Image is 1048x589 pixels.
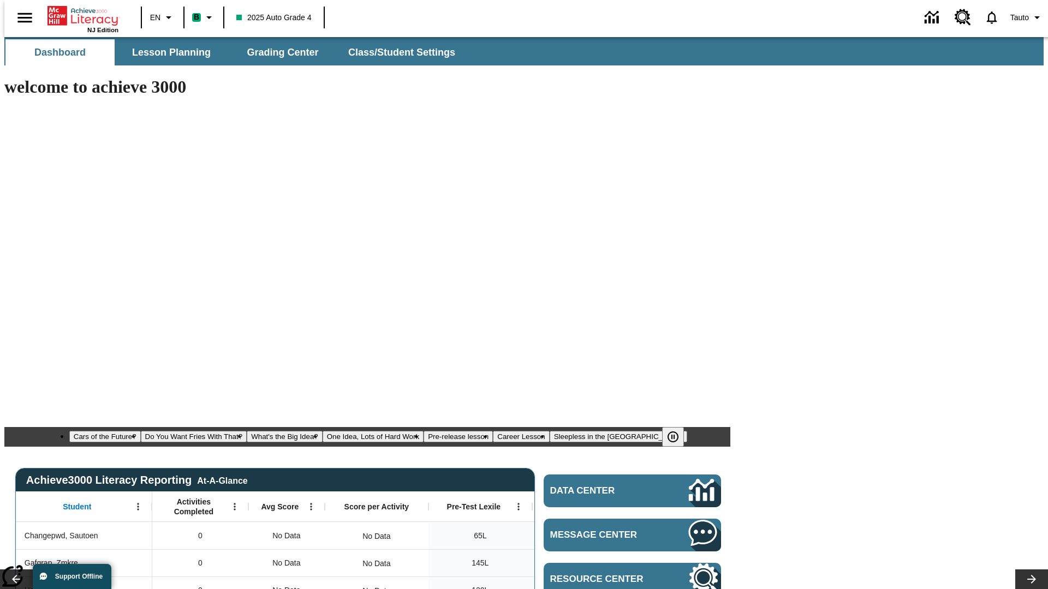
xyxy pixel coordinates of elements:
[1006,8,1048,27] button: Profile/Settings
[150,12,160,23] span: EN
[227,498,243,515] button: Open Menu
[5,39,115,65] button: Dashboard
[550,485,652,496] span: Data Center
[55,573,103,580] span: Support Offline
[267,525,306,547] span: No Data
[4,77,730,97] h1: welcome to achieve 3000
[33,564,111,589] button: Support Offline
[132,46,211,59] span: Lesson Planning
[198,557,203,569] span: 0
[198,530,203,542] span: 0
[63,502,91,512] span: Student
[130,498,146,515] button: Open Menu
[1010,12,1029,23] span: Tauto
[26,474,248,486] span: Achieve3000 Literacy Reporting
[194,10,199,24] span: B
[948,3,978,32] a: Resource Center, Will open in new tab
[87,27,118,33] span: NJ Edition
[261,502,299,512] span: Avg Score
[662,427,684,447] button: Pause
[550,574,656,585] span: Resource Center
[340,39,464,65] button: Class/Student Settings
[4,39,465,65] div: SubNavbar
[69,431,141,442] button: Slide 1 Cars of the Future?
[447,502,501,512] span: Pre-Test Lexile
[424,431,493,442] button: Slide 5 Pre-release lesson
[662,427,695,447] div: Pause
[918,3,948,33] a: Data Center
[348,46,455,59] span: Class/Student Settings
[236,12,312,23] span: 2025 Auto Grade 4
[303,498,319,515] button: Open Menu
[145,8,180,27] button: Language: EN, Select a language
[47,4,118,33] div: Home
[474,530,486,542] span: 65 Lexile, Changepwd, Sautoen
[493,431,549,442] button: Slide 6 Career Lesson
[248,549,325,576] div: No Data, Gafqrap, Zmkre
[544,474,721,507] a: Data Center
[9,2,41,34] button: Open side menu
[1015,569,1048,589] button: Lesson carousel, Next
[141,431,247,442] button: Slide 2 Do You Want Fries With That?
[152,522,248,549] div: 0, Changepwd, Sautoen
[344,502,409,512] span: Score per Activity
[47,5,118,27] a: Home
[158,497,230,516] span: Activities Completed
[25,557,78,569] span: Gafqrap, Zmkre
[248,522,325,549] div: No Data, Changepwd, Sautoen
[357,552,396,574] div: No Data, Gafqrap, Zmkre
[188,8,220,27] button: Boost Class color is mint green. Change class color
[550,530,656,540] span: Message Center
[25,530,98,542] span: Changepwd, Sautoen
[323,431,424,442] button: Slide 4 One Idea, Lots of Hard Work
[510,498,527,515] button: Open Menu
[228,39,337,65] button: Grading Center
[34,46,86,59] span: Dashboard
[247,431,323,442] button: Slide 3 What's the Big Idea?
[152,549,248,576] div: 0, Gafqrap, Zmkre
[4,37,1044,65] div: SubNavbar
[247,46,318,59] span: Grading Center
[550,431,688,442] button: Slide 7 Sleepless in the Animal Kingdom
[544,519,721,551] a: Message Center
[267,552,306,574] span: No Data
[357,525,396,547] div: No Data, Changepwd, Sautoen
[978,3,1006,32] a: Notifications
[117,39,226,65] button: Lesson Planning
[197,474,247,486] div: At-A-Glance
[472,557,489,569] span: 145 Lexile, Gafqrap, Zmkre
